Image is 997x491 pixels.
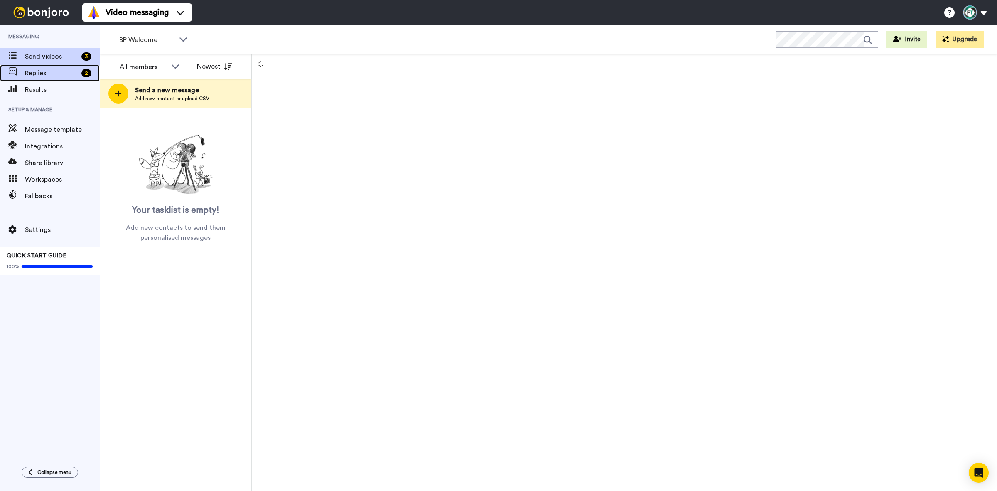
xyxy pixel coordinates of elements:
span: Add new contact or upload CSV [135,95,209,102]
button: Invite [886,31,927,48]
span: QUICK START GUIDE [7,253,66,259]
span: Video messaging [106,7,169,18]
button: Newest [191,58,238,75]
span: Your tasklist is empty! [132,204,219,217]
img: vm-color.svg [87,6,101,19]
span: Results [25,85,100,95]
span: Workspaces [25,175,100,185]
button: Upgrade [936,31,984,48]
div: 3 [81,52,91,61]
span: Integrations [25,141,100,151]
span: Collapse menu [37,469,71,476]
button: Collapse menu [22,467,78,478]
span: Replies [25,68,78,78]
div: 2 [81,69,91,77]
span: Send a new message [135,85,209,95]
span: Send videos [25,52,78,62]
span: Message template [25,125,100,135]
img: ready-set-action.png [134,131,217,198]
span: Fallbacks [25,191,100,201]
span: Share library [25,158,100,168]
span: Settings [25,225,100,235]
div: All members [120,62,167,72]
span: Add new contacts to send them personalised messages [112,223,239,243]
span: 100% [7,263,20,270]
span: BP Welcome [119,35,175,45]
img: bj-logo-header-white.svg [10,7,72,18]
div: Open Intercom Messenger [969,463,989,483]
